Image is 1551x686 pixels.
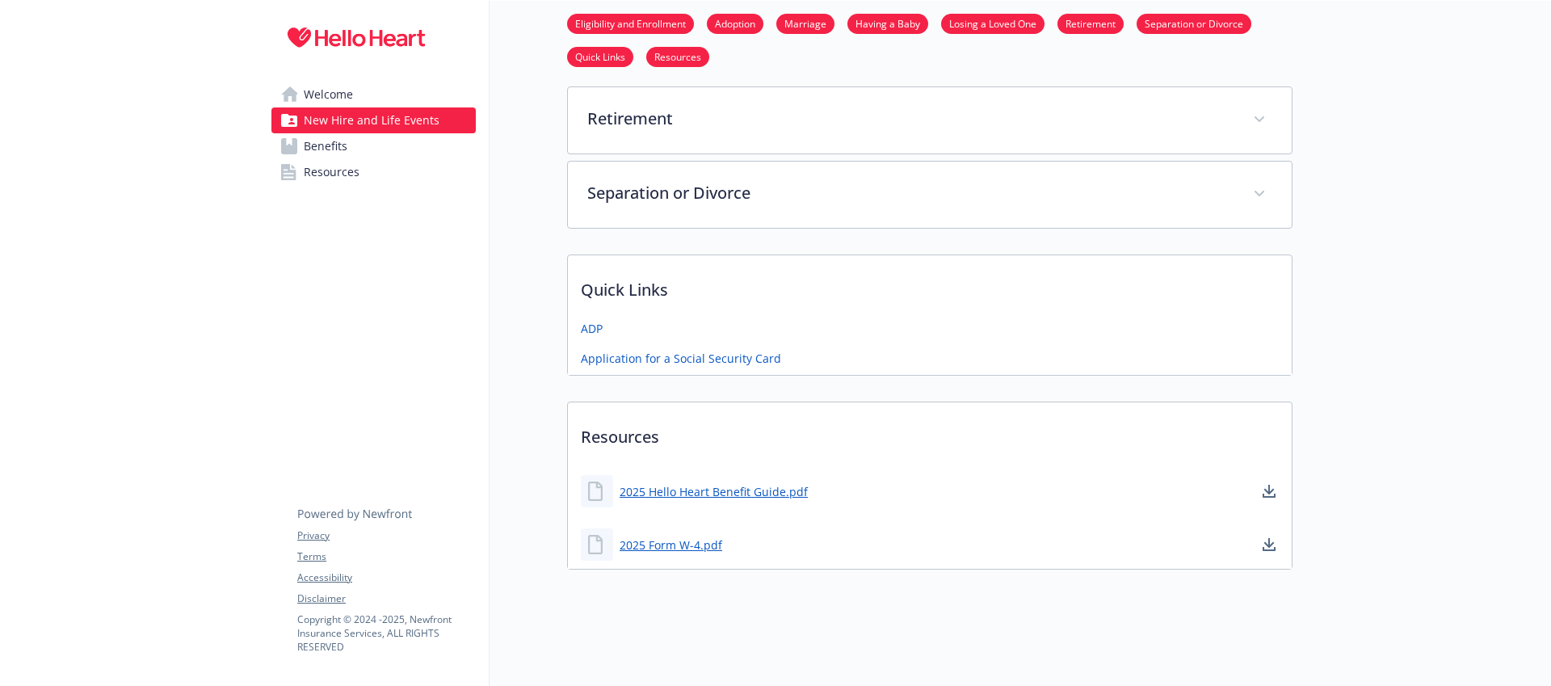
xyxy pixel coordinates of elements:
[297,612,475,654] p: Copyright © 2024 - 2025 , Newfront Insurance Services, ALL RIGHTS RESERVED
[1259,535,1279,554] a: download document
[568,402,1292,462] p: Resources
[646,48,709,64] a: Resources
[304,107,439,133] span: New Hire and Life Events
[707,15,763,31] a: Adoption
[587,181,1234,205] p: Separation or Divorce
[587,107,1234,131] p: Retirement
[847,15,928,31] a: Having a Baby
[620,537,722,553] a: 2025 Form W-4.pdf
[304,133,347,159] span: Benefits
[271,159,476,185] a: Resources
[567,48,633,64] a: Quick Links
[568,255,1292,315] p: Quick Links
[297,528,475,543] a: Privacy
[568,87,1292,154] div: Retirement
[304,159,359,185] span: Resources
[271,133,476,159] a: Benefits
[567,15,694,31] a: Eligibility and Enrollment
[1259,482,1279,501] a: download document
[620,483,808,500] a: 2025 Hello Heart Benefit Guide.pdf
[1137,15,1251,31] a: Separation or Divorce
[297,549,475,564] a: Terms
[1057,15,1124,31] a: Retirement
[568,162,1292,228] div: Separation or Divorce
[297,591,475,606] a: Disclaimer
[941,15,1045,31] a: Losing a Loved One
[776,15,834,31] a: Marriage
[271,82,476,107] a: Welcome
[581,350,781,367] a: Application for a Social Security Card
[304,82,353,107] span: Welcome
[297,570,475,585] a: Accessibility
[581,320,603,337] a: ADP
[271,107,476,133] a: New Hire and Life Events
